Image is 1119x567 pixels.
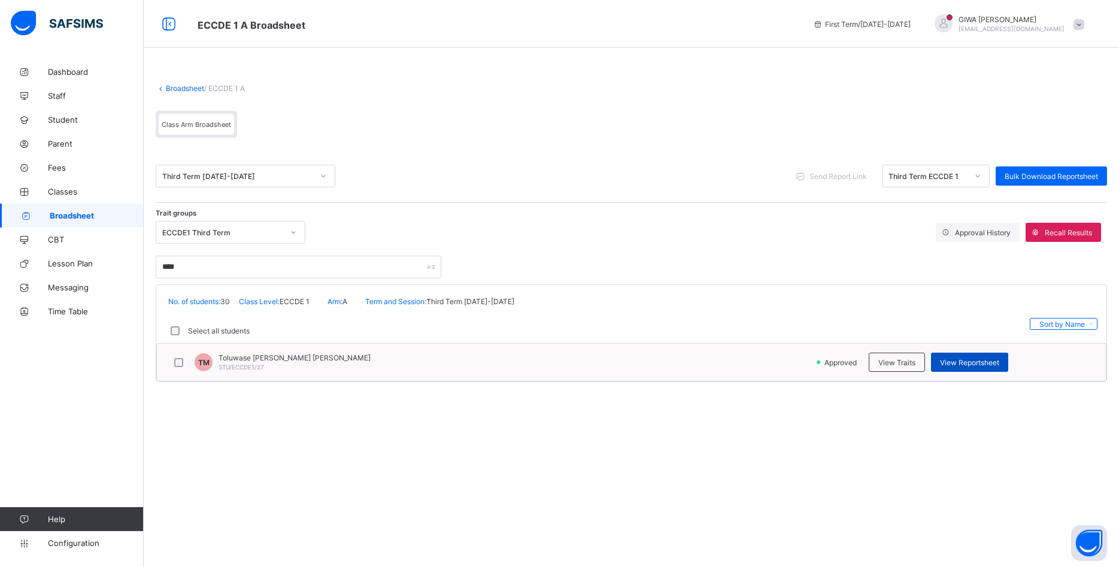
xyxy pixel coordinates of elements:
img: safsims [11,11,103,36]
span: session/term information [813,20,911,29]
span: Configuration [48,538,143,548]
span: Lesson Plan [48,259,144,268]
span: ECCDE 1 [280,297,310,306]
span: Third Term [DATE]-[DATE] [426,297,514,306]
span: GIWA [PERSON_NAME] [959,15,1065,24]
span: CBT [48,235,144,244]
span: Classes [48,187,144,196]
label: Select all students [188,326,250,335]
span: Staff [48,91,144,101]
span: [EMAIL_ADDRESS][DOMAIN_NAME] [959,25,1065,32]
span: Parent [48,139,144,148]
span: Class Arm Broadsheet [162,120,231,129]
span: Toluwase [PERSON_NAME] [PERSON_NAME] [219,353,371,362]
span: Student [48,115,144,125]
span: 30 [220,297,230,306]
span: Send Report Link [809,172,867,181]
div: GIWAJEROME [923,14,1090,34]
span: Approved [823,358,860,367]
span: / ECCDE 1 A [204,84,245,93]
button: Open asap [1071,525,1107,561]
div: Third Term ECCDE 1 [888,172,968,181]
span: Class Arm Broadsheet [198,19,305,31]
a: Broadsheet [166,84,204,93]
span: Trait groups [156,209,196,217]
div: Third Term [DATE]-[DATE] [162,172,313,181]
span: Bulk Download Reportsheet [1005,172,1098,181]
span: Help [48,514,143,524]
span: Messaging [48,283,144,292]
span: Recall Results [1045,228,1092,237]
span: Dashboard [48,67,144,77]
span: Class Level: [239,297,280,306]
span: TM [198,358,210,367]
span: View Reportsheet [940,358,999,367]
span: Arm: [327,297,342,306]
span: Term and Session: [365,297,426,306]
span: A [342,297,347,306]
span: Sort by Name [1039,320,1085,329]
span: Broadsheet [50,211,144,220]
span: Fees [48,163,144,172]
span: View Traits [878,358,915,367]
span: No. of students: [168,297,220,306]
span: Approval History [955,228,1011,237]
span: Time Table [48,307,144,316]
div: ECCDE1 Third Term [162,228,283,237]
span: STU/ECCDE1/27 [219,363,264,371]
